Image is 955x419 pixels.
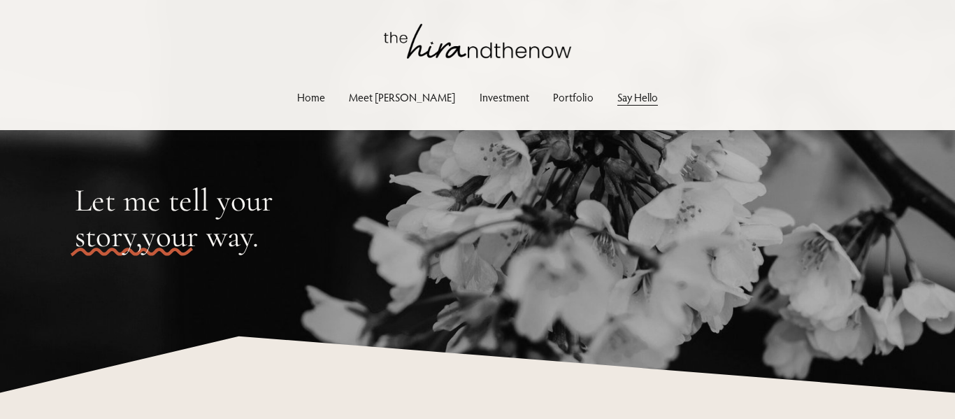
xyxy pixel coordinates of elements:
[349,87,455,106] a: Meet [PERSON_NAME]
[75,183,399,254] h2: Let me tell your story .
[553,87,594,106] a: Portfolio
[297,87,325,106] a: Home
[617,87,658,106] a: Say Hello
[142,217,252,255] span: your way
[384,24,571,59] img: thehirandthenow
[136,217,142,255] span: ,
[480,87,529,106] a: Investment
